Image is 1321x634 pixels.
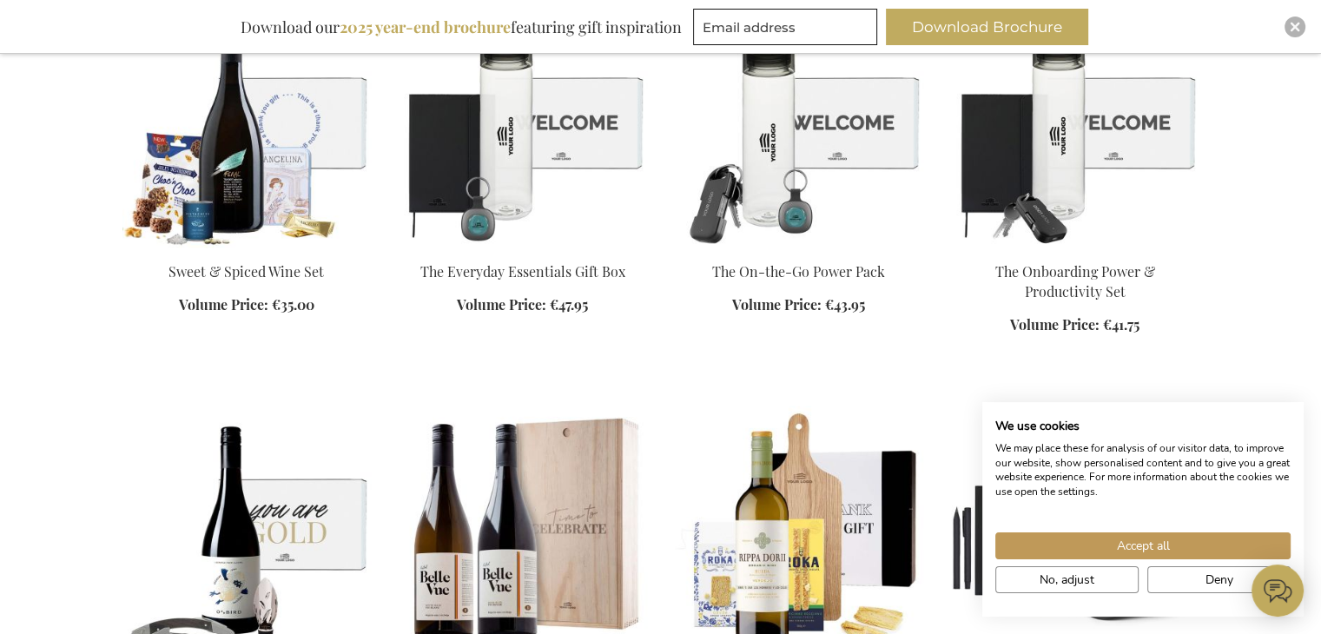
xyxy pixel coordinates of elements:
img: Close [1290,22,1300,32]
button: Adjust cookie preferences [995,566,1139,593]
span: Volume Price: [1010,315,1100,334]
img: The On-the-Go Power Pack [675,4,923,248]
span: €47.95 [550,295,588,314]
a: The Everyday Essentials Gift Box [420,262,625,281]
span: No, adjust [1040,571,1094,589]
iframe: belco-activator-frame [1252,565,1304,617]
form: marketing offers and promotions [693,9,882,50]
a: The On-the-Go Power Pack [712,262,885,281]
span: Accept all [1117,537,1170,555]
img: Sweet & Spiced Wine Set [122,4,371,248]
button: Deny all cookies [1147,566,1291,593]
a: Volume Price: €47.95 [457,295,588,315]
span: Volume Price: [457,295,546,314]
a: Volume Price: €43.95 [732,295,865,315]
span: €41.75 [1103,315,1139,334]
a: The Everyday Essentials Gift Box [399,241,647,257]
a: The On-the-Go Power Pack [675,241,923,257]
span: Deny [1205,571,1233,589]
a: The Onboarding Power & Productivity Set [951,241,1199,257]
a: Volume Price: €35.00 [179,295,314,315]
div: Download our featuring gift inspiration [233,9,690,45]
a: Sweet & Spiced Wine Set [168,262,324,281]
span: €43.95 [825,295,865,314]
img: The Everyday Essentials Gift Box [399,4,647,248]
button: Download Brochure [886,9,1088,45]
a: The Onboarding Power & Productivity Set [995,262,1155,300]
div: Close [1285,17,1305,37]
img: The Onboarding Power & Productivity Set [951,4,1199,248]
span: Volume Price: [732,295,822,314]
h2: We use cookies [995,419,1291,434]
input: Email address [693,9,877,45]
a: Sweet & Spiced Wine Set [122,241,371,257]
p: We may place these for analysis of our visitor data, to improve our website, show personalised co... [995,441,1291,499]
a: Volume Price: €41.75 [1010,315,1139,335]
b: 2025 year-end brochure [340,17,511,37]
button: Accept all cookies [995,532,1291,559]
span: €35.00 [272,295,314,314]
span: Volume Price: [179,295,268,314]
